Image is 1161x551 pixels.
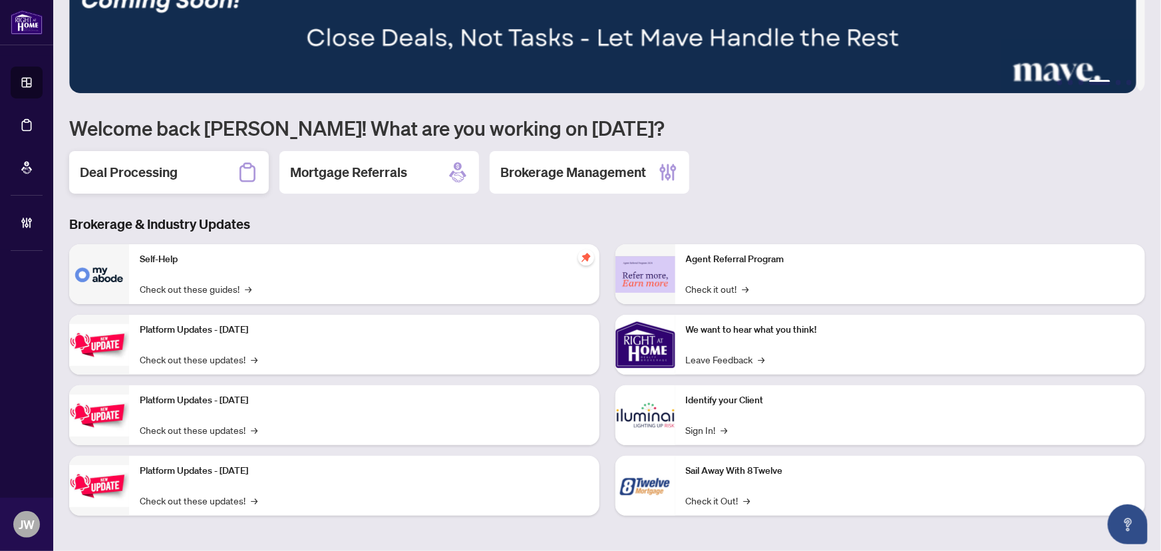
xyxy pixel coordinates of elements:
span: → [721,423,728,437]
p: Agent Referral Program [686,252,1135,267]
span: → [758,352,765,367]
p: Platform Updates - [DATE] [140,323,589,337]
button: 1 [1057,80,1063,85]
a: Check out these updates!→ [140,493,257,508]
button: 4 [1089,80,1110,85]
a: Leave Feedback→ [686,352,765,367]
img: Identify your Client [615,385,675,445]
h2: Brokerage Management [500,163,646,182]
p: Identify your Client [686,393,1135,408]
img: We want to hear what you think! [615,315,675,375]
h2: Mortgage Referrals [290,163,407,182]
h3: Brokerage & Industry Updates [69,215,1145,234]
img: Platform Updates - June 23, 2025 [69,465,129,507]
button: 5 [1116,80,1121,85]
a: Check out these updates!→ [140,423,257,437]
a: Check out these guides!→ [140,281,251,296]
button: 3 [1078,80,1084,85]
h1: Welcome back [PERSON_NAME]! What are you working on [DATE]? [69,115,1145,140]
span: pushpin [578,250,594,266]
a: Sign In!→ [686,423,728,437]
img: Platform Updates - July 8, 2025 [69,395,129,437]
a: Check it Out!→ [686,493,750,508]
p: Self-Help [140,252,589,267]
span: → [251,493,257,508]
a: Check out these updates!→ [140,352,257,367]
button: 6 [1126,80,1132,85]
span: → [245,281,251,296]
p: Platform Updates - [DATE] [140,464,589,478]
span: → [744,493,750,508]
span: → [251,352,257,367]
p: Platform Updates - [DATE] [140,393,589,408]
span: → [251,423,257,437]
span: JW [19,515,35,534]
button: 2 [1068,80,1073,85]
h2: Deal Processing [80,163,178,182]
img: logo [11,10,43,35]
img: Platform Updates - July 21, 2025 [69,324,129,366]
img: Sail Away With 8Twelve [615,456,675,516]
a: Check it out!→ [686,281,749,296]
img: Agent Referral Program [615,256,675,293]
p: Sail Away With 8Twelve [686,464,1135,478]
span: → [743,281,749,296]
p: We want to hear what you think! [686,323,1135,337]
img: Self-Help [69,244,129,304]
button: Open asap [1108,504,1148,544]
